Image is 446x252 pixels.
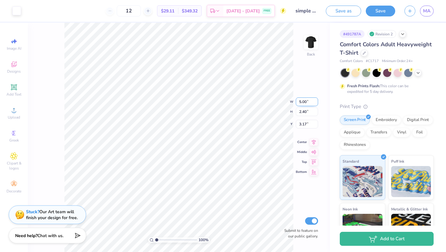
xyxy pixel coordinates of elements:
span: Clipart & logos [3,161,25,171]
img: Neon Ink [343,214,383,245]
div: Applique [340,128,365,137]
img: Standard [343,166,383,197]
div: This color can be expedited for 5 day delivery. [347,83,423,94]
input: – – [117,5,141,16]
button: Save [366,6,395,16]
span: FREE [264,9,270,13]
div: Transfers [366,128,391,137]
span: Designs [7,69,21,74]
span: Decorate [7,189,21,194]
img: Metallic & Glitter Ink [391,214,431,245]
img: Back [305,36,317,48]
span: Top [296,160,307,164]
div: Back [307,52,315,57]
span: Puff Ink [391,158,404,164]
div: Rhinestones [340,140,370,150]
div: # 491787A [340,30,365,38]
strong: Fresh Prints Flash: [347,83,380,88]
span: Middle [296,150,307,154]
div: Foil [412,128,427,137]
button: Save as [326,6,361,16]
span: Greek [9,138,19,143]
span: Minimum Order: 24 + [382,59,413,64]
span: $29.11 [161,8,174,14]
span: MA [423,7,431,15]
span: Bottom [296,170,307,174]
div: Print Type [340,103,434,110]
img: Puff Ink [391,166,431,197]
label: Submit to feature on our public gallery. [281,228,318,239]
span: 100 % [199,237,208,243]
span: Center [296,140,307,144]
div: Revision 2 [368,30,396,38]
strong: Stuck? [26,209,39,215]
div: Digital Print [403,115,433,125]
span: Upload [8,115,20,120]
button: Add to Cart [340,232,434,246]
div: Embroidery [372,115,401,125]
a: MA [420,6,434,16]
span: $349.32 [182,8,198,14]
span: # C1717 [366,59,379,64]
div: Screen Print [340,115,370,125]
span: Comfort Colors [340,59,363,64]
strong: Need help? [15,233,37,239]
div: Vinyl [393,128,410,137]
span: Image AI [7,46,21,51]
input: Untitled Design [291,5,321,17]
span: Add Text [7,92,21,97]
span: Metallic & Glitter Ink [391,206,428,212]
span: Neon Ink [343,206,358,212]
div: Our Art team will finish your design for free. [26,209,78,221]
span: [DATE] - [DATE] [226,8,260,14]
span: Standard [343,158,359,164]
span: Chat with us. [37,233,63,239]
span: Comfort Colors Adult Heavyweight T-Shirt [340,41,432,56]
